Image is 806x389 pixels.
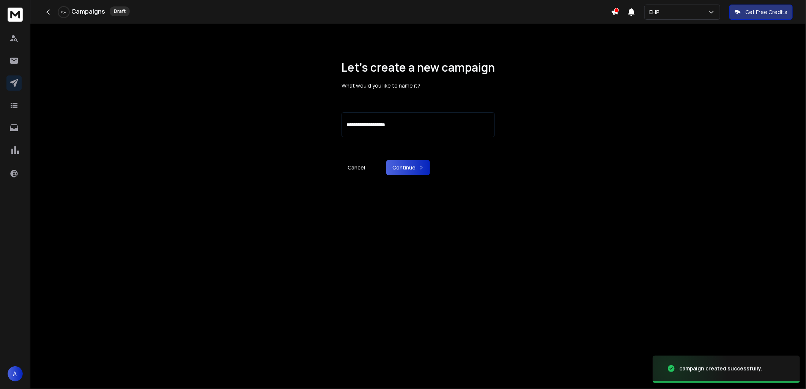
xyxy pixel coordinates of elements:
button: Continue [386,160,430,175]
a: Cancel [342,160,371,175]
button: A [8,366,23,381]
button: Get Free Credits [729,5,793,20]
div: Draft [110,6,130,16]
h1: Let’s create a new campaign [342,61,495,74]
p: 0 % [62,10,66,14]
p: EHP [649,8,663,16]
p: Get Free Credits [745,8,787,16]
h1: Campaigns [71,7,105,16]
div: campaign created successfully. [679,365,762,372]
p: What would you like to name it? [342,82,495,89]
